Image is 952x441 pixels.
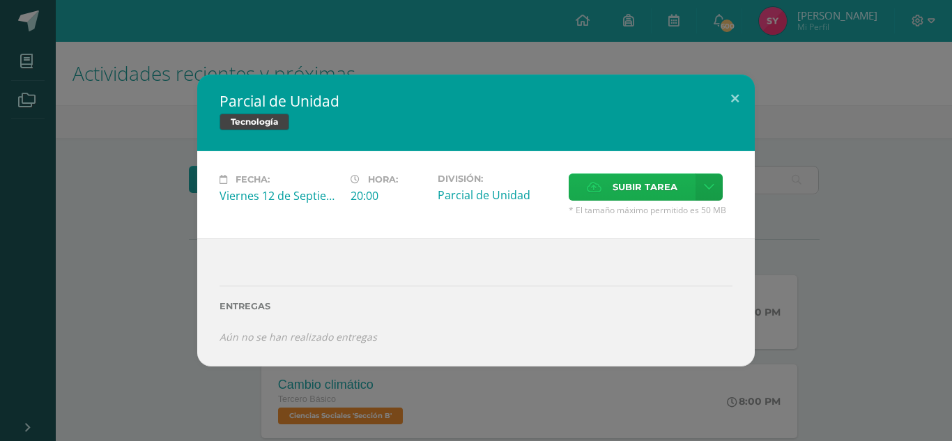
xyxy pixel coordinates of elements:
[569,204,732,216] span: * El tamaño máximo permitido es 50 MB
[438,173,558,184] label: División:
[438,187,558,203] div: Parcial de Unidad
[351,188,427,203] div: 20:00
[368,174,398,185] span: Hora:
[220,114,289,130] span: Tecnología
[220,301,732,311] label: Entregas
[613,174,677,200] span: Subir tarea
[220,330,377,343] i: Aún no se han realizado entregas
[220,91,732,111] h2: Parcial de Unidad
[236,174,270,185] span: Fecha:
[220,188,339,203] div: Viernes 12 de Septiembre
[715,75,755,122] button: Close (Esc)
